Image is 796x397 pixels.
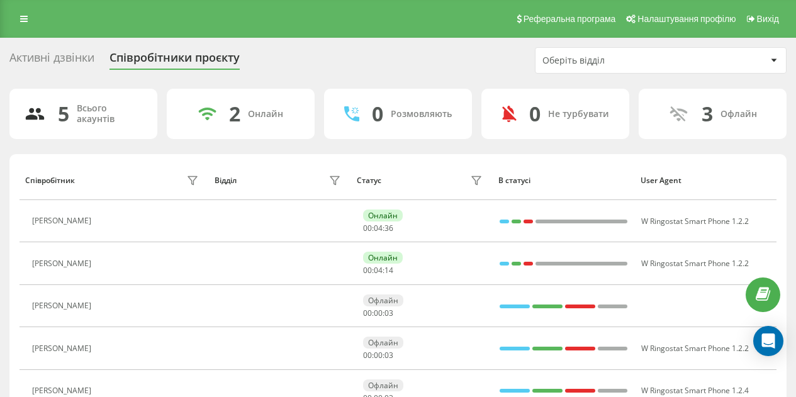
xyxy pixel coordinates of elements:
div: Відділ [215,176,237,185]
span: 36 [384,223,393,233]
div: 0 [372,102,383,126]
div: 5 [58,102,69,126]
div: Активні дзвінки [9,51,94,70]
span: 00 [363,265,372,276]
div: Оберіть відділ [542,55,693,66]
div: [PERSON_NAME] [32,386,94,395]
span: W Ringostat Smart Phone 1.2.2 [641,216,749,226]
div: [PERSON_NAME] [32,344,94,353]
div: Офлайн [363,337,403,349]
div: Всього акаунтів [77,103,142,125]
span: W Ringostat Smart Phone 1.2.4 [641,385,749,396]
div: Співробітники проєкту [109,51,240,70]
div: [PERSON_NAME] [32,216,94,225]
span: Вихід [757,14,779,24]
span: 03 [384,350,393,361]
div: Онлайн [363,252,403,264]
span: Реферальна програма [524,14,616,24]
span: 14 [384,265,393,276]
div: Open Intercom Messenger [753,326,783,356]
span: 00 [374,350,383,361]
span: W Ringostat Smart Phone 1.2.2 [641,258,749,269]
div: Співробітник [25,176,75,185]
div: Офлайн [363,294,403,306]
div: Офлайн [363,379,403,391]
div: В статусі [498,176,629,185]
div: Не турбувати [548,109,609,120]
span: 04 [374,223,383,233]
span: Налаштування профілю [637,14,736,24]
span: 00 [363,308,372,318]
span: 00 [363,350,372,361]
div: Статус [357,176,381,185]
div: : : [363,309,393,318]
div: [PERSON_NAME] [32,259,94,268]
span: 00 [374,308,383,318]
div: : : [363,351,393,360]
span: 03 [384,308,393,318]
div: Офлайн [720,109,757,120]
div: : : [363,224,393,233]
div: [PERSON_NAME] [32,301,94,310]
div: : : [363,266,393,275]
div: 3 [702,102,713,126]
div: 0 [529,102,541,126]
span: 04 [374,265,383,276]
span: W Ringostat Smart Phone 1.2.2 [641,343,749,354]
div: Онлайн [248,109,283,120]
span: 00 [363,223,372,233]
div: Розмовляють [391,109,452,120]
div: 2 [229,102,240,126]
div: Онлайн [363,210,403,221]
div: User Agent [641,176,771,185]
